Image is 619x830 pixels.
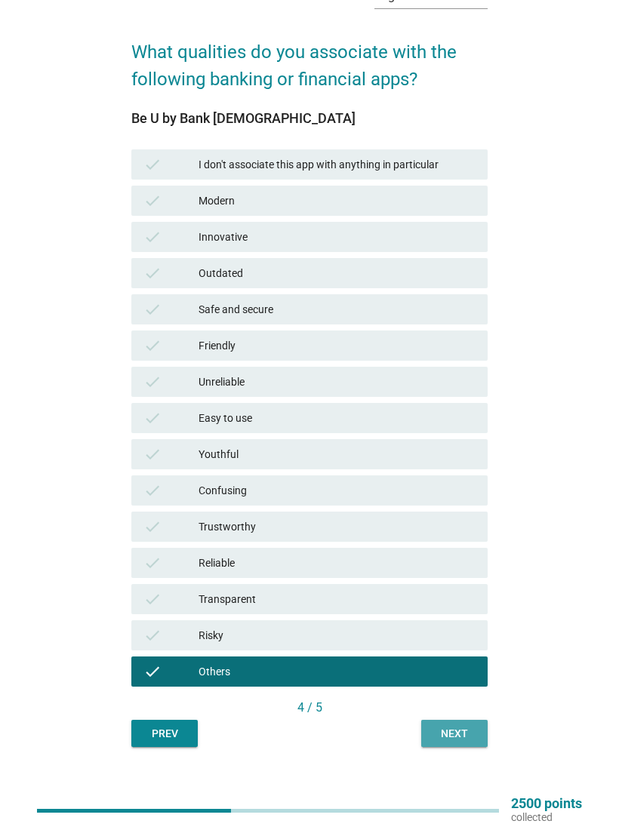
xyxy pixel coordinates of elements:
div: Others [199,662,476,681]
div: Outdated [199,264,476,282]
button: Next [421,720,488,747]
i: check [143,554,162,572]
div: Prev [143,726,186,742]
button: Prev [131,720,198,747]
div: Transparent [199,590,476,608]
div: Modern [199,192,476,210]
div: I don't associate this app with anything in particular [199,155,476,174]
i: check [143,155,162,174]
div: Unreliable [199,373,476,391]
div: Next [433,726,476,742]
p: 2500 points [511,797,582,810]
div: Be U by Bank [DEMOGRAPHIC_DATA] [131,108,488,128]
i: check [143,228,162,246]
i: check [143,518,162,536]
div: Confusing [199,481,476,500]
i: check [143,300,162,318]
p: collected [511,810,582,824]
div: Friendly [199,337,476,355]
div: Safe and secure [199,300,476,318]
div: Risky [199,626,476,644]
i: check [143,662,162,681]
i: check [143,590,162,608]
i: check [143,337,162,355]
div: Reliable [199,554,476,572]
div: Youthful [199,445,476,463]
i: check [143,409,162,427]
div: 4 / 5 [131,699,488,717]
h2: What qualities do you associate with the following banking or financial apps? [131,23,488,93]
div: Innovative [199,228,476,246]
div: Easy to use [199,409,476,427]
i: check [143,192,162,210]
i: check [143,626,162,644]
i: check [143,373,162,391]
i: check [143,481,162,500]
i: check [143,264,162,282]
div: Trustworthy [199,518,476,536]
i: check [143,445,162,463]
